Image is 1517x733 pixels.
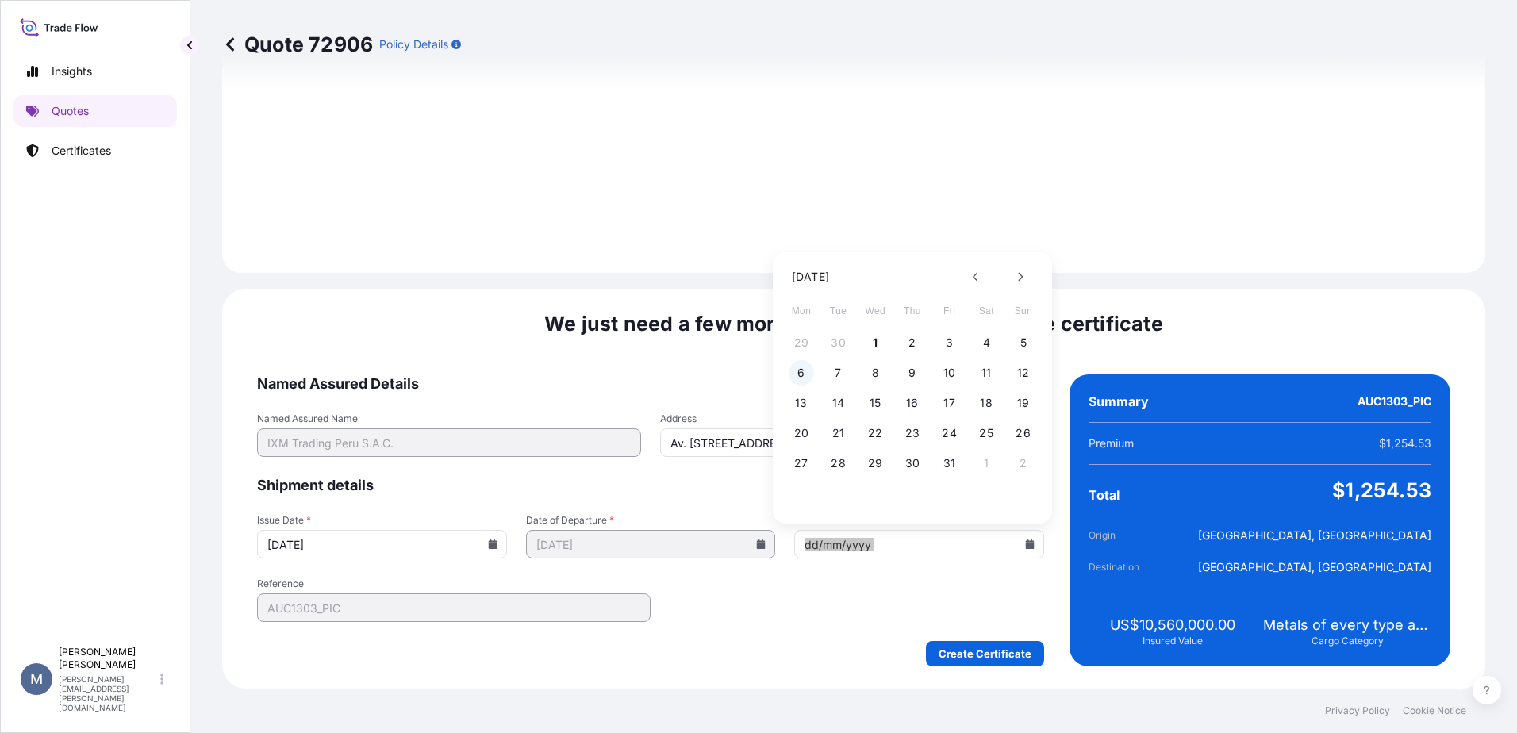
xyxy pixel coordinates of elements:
button: 30 [900,451,925,476]
span: Friday [935,295,964,327]
button: 11 [974,360,999,386]
span: We just need a few more details before we issue the certificate [544,311,1163,336]
button: 14 [826,390,851,416]
button: 31 [937,451,962,476]
button: 20 [789,420,814,446]
p: Policy Details [379,36,448,52]
span: Date of Departure [526,514,776,527]
input: dd/mm/yyyy [526,530,776,558]
span: Metals of every type and description including by-products and/or derivatives [1263,616,1431,635]
button: 2 [900,330,925,355]
span: Named Assured Details [257,374,1044,393]
p: Create Certificate [939,646,1031,662]
button: 28 [826,451,851,476]
button: 29 [862,451,888,476]
a: Cookie Notice [1403,704,1466,717]
span: Total [1089,487,1120,503]
span: Premium [1089,436,1134,451]
span: Summary [1089,393,1149,409]
p: Insights [52,63,92,79]
button: 7 [826,360,851,386]
button: 26 [1011,420,1036,446]
span: AUC1303_PIC [1358,393,1431,409]
span: [GEOGRAPHIC_DATA], [GEOGRAPHIC_DATA] [1198,559,1431,575]
span: $1,254.53 [1379,436,1431,451]
button: 5 [1011,330,1036,355]
button: 23 [900,420,925,446]
button: 1 [862,330,888,355]
span: Cargo Category [1312,635,1384,647]
button: Create Certificate [926,641,1044,666]
span: Named Assured Name [257,413,641,425]
button: 19 [1011,390,1036,416]
span: Tuesday [824,295,853,327]
span: M [30,671,43,687]
button: 9 [900,360,925,386]
span: Insured Value [1143,635,1203,647]
a: Quotes [13,95,177,127]
input: Cargo owner address [660,428,1044,457]
button: 6 [789,360,814,386]
button: 24 [937,420,962,446]
span: Wednesday [861,295,889,327]
button: 30 [826,330,851,355]
span: US$10,560,000.00 [1110,616,1235,635]
span: Origin [1089,528,1177,543]
button: 18 [974,390,999,416]
button: 22 [862,420,888,446]
span: $1,254.53 [1332,478,1431,503]
input: Your internal reference [257,593,651,622]
p: [PERSON_NAME] [PERSON_NAME] [59,646,157,671]
span: Thursday [898,295,927,327]
span: Issue Date [257,514,507,527]
p: Quotes [52,103,89,119]
button: 12 [1011,360,1036,386]
button: 13 [789,390,814,416]
button: 3 [937,330,962,355]
a: Insights [13,56,177,87]
input: dd/mm/yyyy [257,530,507,558]
button: 2 [1011,451,1036,476]
button: 1 [974,451,999,476]
span: Shipment details [257,476,1044,495]
button: 27 [789,451,814,476]
button: 10 [937,360,962,386]
button: 29 [789,330,814,355]
span: Sunday [1009,295,1038,327]
p: Quote 72906 [222,32,373,57]
span: Reference [257,578,651,590]
input: dd/mm/yyyy [794,530,1044,558]
p: Certificates [52,143,111,159]
button: 21 [826,420,851,446]
span: Destination [1089,559,1177,575]
p: [PERSON_NAME][EMAIL_ADDRESS][PERSON_NAME][DOMAIN_NAME] [59,674,157,712]
span: [GEOGRAPHIC_DATA], [GEOGRAPHIC_DATA] [1198,528,1431,543]
span: Saturday [972,295,1000,327]
span: Address [660,413,1044,425]
button: 16 [900,390,925,416]
button: 25 [974,420,999,446]
button: 8 [862,360,888,386]
button: 17 [937,390,962,416]
span: Monday [787,295,816,327]
a: Certificates [13,135,177,167]
div: [DATE] [792,267,829,286]
a: Privacy Policy [1325,704,1390,717]
button: 4 [974,330,999,355]
button: 15 [862,390,888,416]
